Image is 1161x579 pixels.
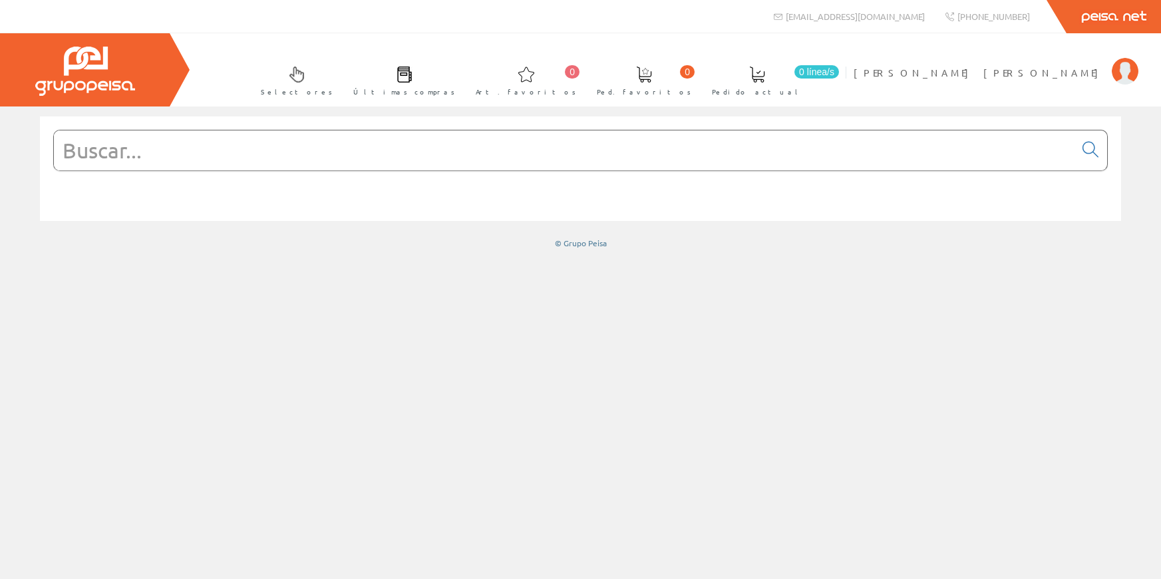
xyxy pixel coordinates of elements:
span: [PHONE_NUMBER] [957,11,1030,22]
span: Pedido actual [712,85,802,98]
span: Últimas compras [353,85,455,98]
span: Art. favoritos [476,85,576,98]
span: Selectores [261,85,333,98]
span: 0 [680,65,695,79]
span: 0 [565,65,580,79]
input: Buscar... [54,130,1075,170]
span: Ped. favoritos [597,85,691,98]
span: [EMAIL_ADDRESS][DOMAIN_NAME] [786,11,925,22]
span: 0 línea/s [794,65,839,79]
img: Grupo Peisa [35,47,135,96]
div: © Grupo Peisa [40,238,1121,249]
a: Últimas compras [340,55,462,104]
a: Selectores [248,55,339,104]
span: [PERSON_NAME] [PERSON_NAME] [854,66,1105,79]
a: [PERSON_NAME] [PERSON_NAME] [854,55,1138,68]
